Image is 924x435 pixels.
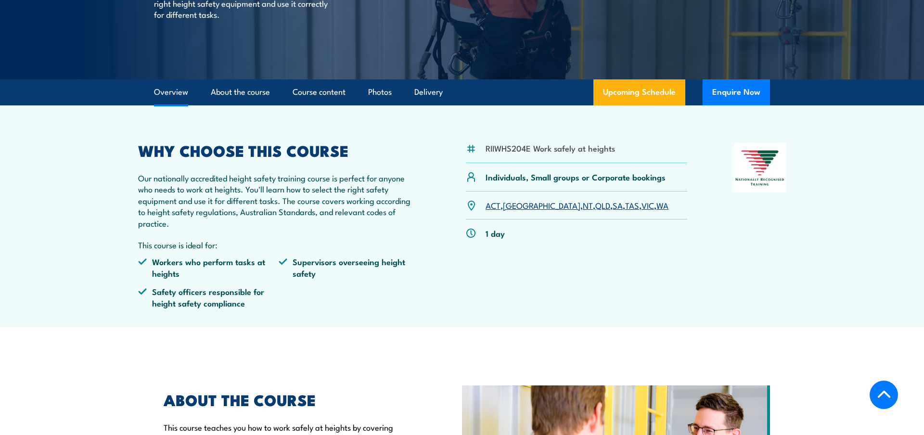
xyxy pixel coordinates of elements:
li: Workers who perform tasks at heights [138,256,279,279]
a: [GEOGRAPHIC_DATA] [503,199,580,211]
h2: WHY CHOOSE THIS COURSE [138,143,419,157]
img: Nationally Recognised Training logo. [734,143,786,192]
p: Individuals, Small groups or Corporate bookings [486,171,666,182]
p: , , , , , , , [486,200,668,211]
a: QLD [595,199,610,211]
a: SA [613,199,623,211]
a: About the course [211,79,270,105]
p: 1 day [486,228,505,239]
a: VIC [642,199,654,211]
button: Enquire Now [703,79,770,105]
a: Overview [154,79,188,105]
a: ACT [486,199,500,211]
li: RIIWHS204E Work safely at heights [486,142,615,154]
a: TAS [625,199,639,211]
li: Supervisors overseeing height safety [279,256,419,279]
li: Safety officers responsible for height safety compliance [138,286,279,308]
a: Upcoming Schedule [593,79,685,105]
p: This course is ideal for: [138,239,419,250]
a: Delivery [414,79,443,105]
h2: ABOUT THE COURSE [164,393,418,406]
p: Our nationally accredited height safety training course is perfect for anyone who needs to work a... [138,172,419,229]
a: WA [656,199,668,211]
a: NT [583,199,593,211]
a: Course content [293,79,346,105]
a: Photos [368,79,392,105]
